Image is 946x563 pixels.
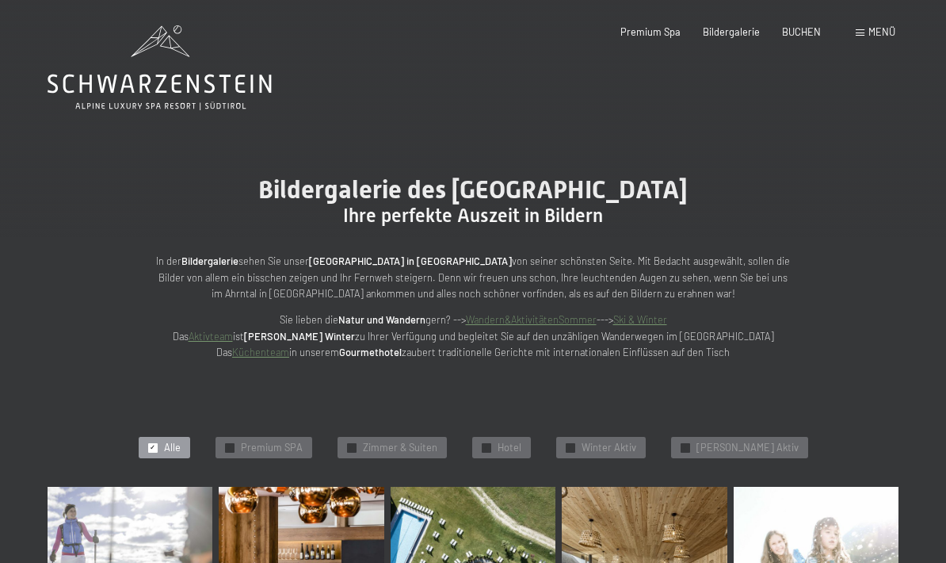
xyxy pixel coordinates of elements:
[498,441,521,455] span: Hotel
[466,313,597,326] a: Wandern&AktivitätenSommer
[241,441,303,455] span: Premium SPA
[181,255,238,267] strong: Bildergalerie
[309,255,512,267] strong: [GEOGRAPHIC_DATA] in [GEOGRAPHIC_DATA]
[189,330,233,343] a: Aktivteam
[782,25,821,38] a: BUCHEN
[150,443,155,452] span: ✓
[258,174,688,205] span: Bildergalerie des [GEOGRAPHIC_DATA]
[703,25,760,38] a: Bildergalerie
[567,443,573,452] span: ✓
[582,441,636,455] span: Winter Aktiv
[338,313,425,326] strong: Natur und Wandern
[244,330,355,343] strong: [PERSON_NAME] Winter
[232,346,289,358] a: Küchenteam
[363,441,437,455] span: Zimmer & Suiten
[339,346,402,358] strong: Gourmethotel
[156,253,790,301] p: In der sehen Sie unser von seiner schönsten Seite. Mit Bedacht ausgewählt, sollen die Bilder von ...
[227,443,232,452] span: ✓
[343,205,603,227] span: Ihre perfekte Auszeit in Bildern
[613,313,667,326] a: Ski & Winter
[156,312,790,360] p: Sie lieben die gern? --> ---> Das ist zu Ihrer Verfügung und begleitet Sie auf den unzähligen Wan...
[349,443,354,452] span: ✓
[620,25,681,38] a: Premium Spa
[164,441,181,455] span: Alle
[868,25,895,38] span: Menü
[682,443,688,452] span: ✓
[696,441,799,455] span: [PERSON_NAME] Aktiv
[483,443,489,452] span: ✓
